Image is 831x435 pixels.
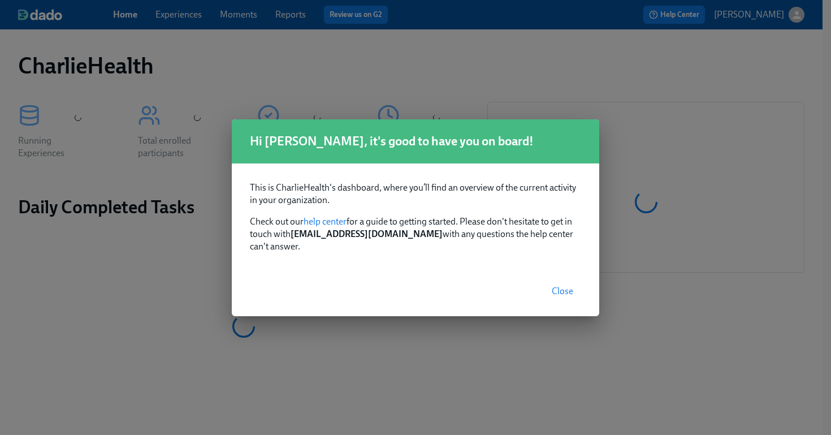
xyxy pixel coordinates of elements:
p: This is CharlieHealth's dashboard, where you’ll find an overview of the current activity in your ... [250,182,581,206]
strong: [EMAIL_ADDRESS][DOMAIN_NAME] [291,229,443,239]
div: Check out our for a guide to getting started. Please don't hesitate to get in touch with with any... [232,163,599,266]
button: Close [544,280,581,303]
h1: Hi [PERSON_NAME], it's good to have you on board! [250,133,581,150]
span: Close [552,286,573,297]
a: help center [304,216,347,227]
